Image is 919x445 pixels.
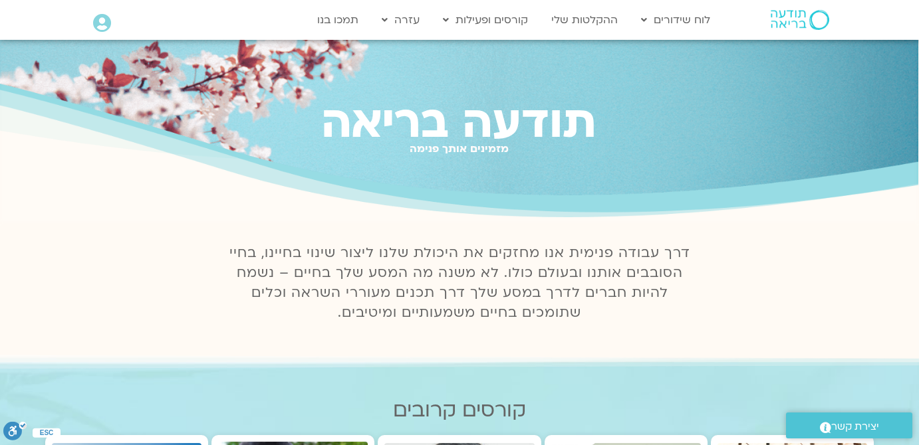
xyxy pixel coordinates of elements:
[771,10,829,30] img: תודעה בריאה
[545,7,624,33] a: ההקלטות שלי
[436,7,535,33] a: קורסים ופעילות
[831,418,879,436] span: יצירת קשר
[311,7,365,33] a: תמכו בנו
[634,7,717,33] a: לוח שידורים
[221,243,698,323] p: דרך עבודה פנימית אנו מחזקים את היכולת שלנו ליצור שינוי בחיינו, בחיי הסובבים אותנו ובעולם כולו. לא...
[45,399,874,422] h2: קורסים קרובים
[786,412,912,438] a: יצירת קשר
[375,7,426,33] a: עזרה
